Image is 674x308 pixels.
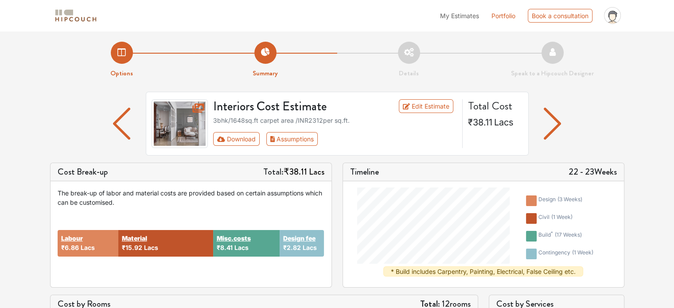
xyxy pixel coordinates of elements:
img: arrow left [544,108,561,140]
div: contingency [538,249,593,259]
button: Download [213,132,260,146]
button: Labour [61,234,83,243]
span: Lacs [234,244,249,251]
img: logo-horizontal.svg [54,8,98,23]
strong: Details [399,68,419,78]
button: Material [122,234,147,243]
span: logo-horizontal.svg [54,6,98,26]
button: Assumptions [266,132,318,146]
span: Lacs [144,244,158,251]
h3: Interiors Cost Estimate [208,99,377,114]
a: Edit Estimate [399,99,453,113]
h5: Total: [263,167,324,177]
img: gallery [152,99,208,148]
span: ₹2.82 [283,244,301,251]
div: design [538,195,582,206]
span: ( 1 week ) [551,214,573,220]
div: The break-up of labor and material costs are provided based on certain assumptions which can be c... [58,188,324,207]
strong: Speak to a Hipcouch Designer [511,68,594,78]
span: ₹15.92 [122,244,142,251]
span: ₹38.11 [468,117,492,128]
img: arrow left [113,108,130,140]
h5: Timeline [350,167,379,177]
button: Misc.costs [217,234,251,243]
strong: Options [110,68,133,78]
span: ₹6.86 [61,244,79,251]
button: Design fee [283,234,316,243]
span: Lacs [309,165,324,178]
div: 3bhk / 1648 sq.ft carpet area /INR 2312 per sq.ft. [213,116,457,125]
div: First group [213,132,325,146]
span: Lacs [494,117,514,128]
a: Portfolio [491,11,515,20]
span: ( 17 weeks ) [555,231,582,238]
span: ( 3 weeks ) [557,196,582,203]
h4: Total Cost [468,99,521,113]
div: * Build includes Carpentry, Painting, Electrical, False Ceiling etc. [383,266,583,277]
h5: Cost Break-up [58,167,108,177]
span: Lacs [303,244,317,251]
span: ₹38.11 [284,165,307,178]
h5: 22 - 23 Weeks [569,167,617,177]
div: Toolbar with button groups [213,132,457,146]
span: Lacs [81,244,95,251]
span: ( 1 week ) [572,249,593,256]
span: ₹8.41 [217,244,233,251]
div: civil [538,213,573,224]
span: My Estimates [440,12,479,19]
div: build [538,231,582,242]
div: Book a consultation [528,9,592,23]
strong: Summary [253,68,278,78]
